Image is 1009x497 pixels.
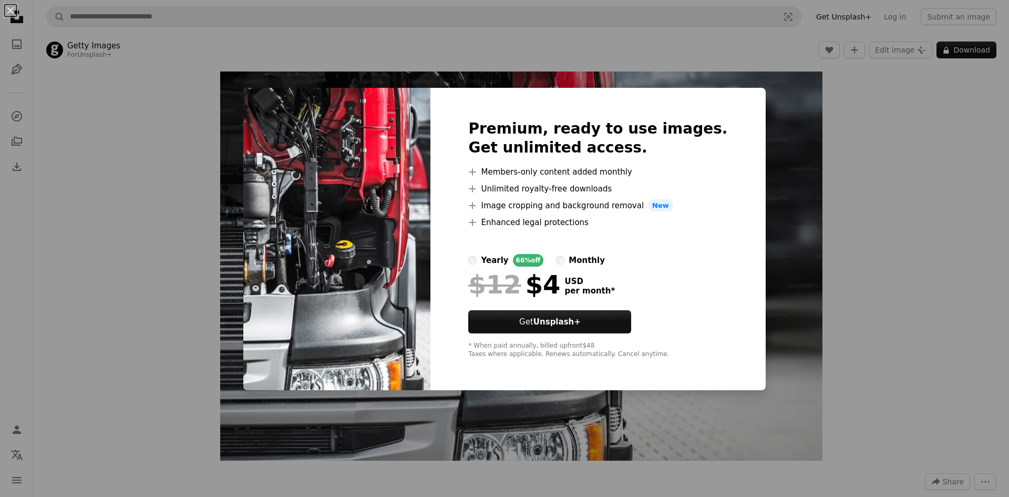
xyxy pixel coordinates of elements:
[513,254,544,267] div: 66% off
[468,310,631,333] button: GetUnsplash+
[648,199,673,212] span: New
[564,277,615,286] span: USD
[564,286,615,296] span: per month *
[468,166,727,178] li: Members-only content added monthly
[468,199,727,212] li: Image cropping and background removal
[468,119,727,157] h2: Premium, ready to use images. Get unlimited access.
[468,216,727,229] li: Enhanced legal protections
[468,342,727,359] div: * When paid annually, billed upfront $48 Taxes where applicable. Renews automatically. Cancel any...
[243,88,430,391] img: premium_photo-1661899348136-a794c71495ab
[468,271,521,298] span: $12
[481,254,508,267] div: yearly
[533,317,581,327] strong: Unsplash+
[556,256,564,265] input: monthly
[569,254,605,267] div: monthly
[468,271,560,298] div: $4
[468,256,477,265] input: yearly66%off
[468,182,727,195] li: Unlimited royalty-free downloads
